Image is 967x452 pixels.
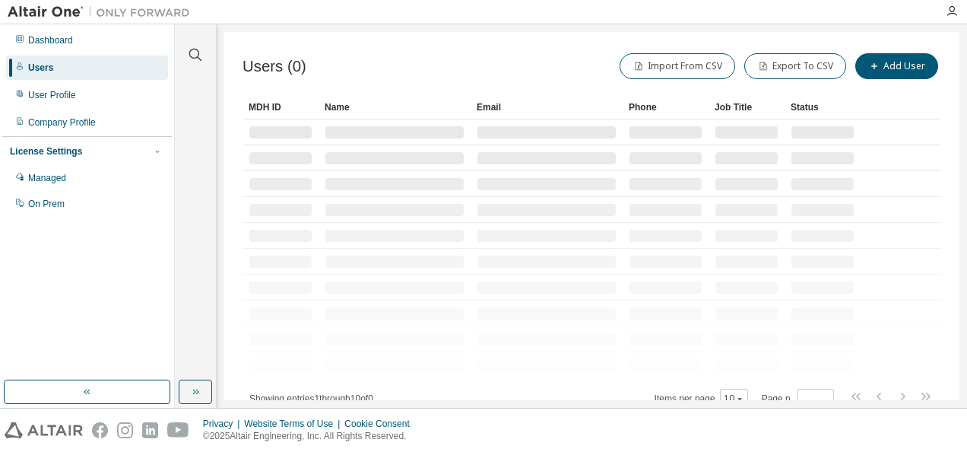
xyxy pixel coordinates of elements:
[249,393,373,404] span: Showing entries 1 through 10 of 0
[28,34,73,46] div: Dashboard
[167,422,189,438] img: youtube.svg
[28,172,66,184] div: Managed
[5,422,83,438] img: altair_logo.svg
[28,116,96,129] div: Company Profile
[243,58,306,75] span: Users (0)
[92,422,108,438] img: facebook.svg
[791,95,854,119] div: Status
[762,389,834,409] span: Page n.
[249,95,312,119] div: MDH ID
[8,5,198,20] img: Altair One
[325,95,464,119] div: Name
[629,95,702,119] div: Phone
[28,62,53,74] div: Users
[724,393,744,405] button: 10
[28,198,65,210] div: On Prem
[715,95,778,119] div: Job Title
[855,53,938,79] button: Add User
[620,53,735,79] button: Import From CSV
[344,418,418,430] div: Cookie Consent
[10,145,82,158] div: License Settings
[744,53,846,79] button: Export To CSV
[203,418,244,430] div: Privacy
[203,430,419,443] p: © 2025 Altair Engineering, Inc. All Rights Reserved.
[142,422,158,438] img: linkedin.svg
[655,389,748,409] span: Items per page
[244,418,344,430] div: Website Terms of Use
[477,95,617,119] div: Email
[117,422,133,438] img: instagram.svg
[28,89,76,101] div: User Profile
